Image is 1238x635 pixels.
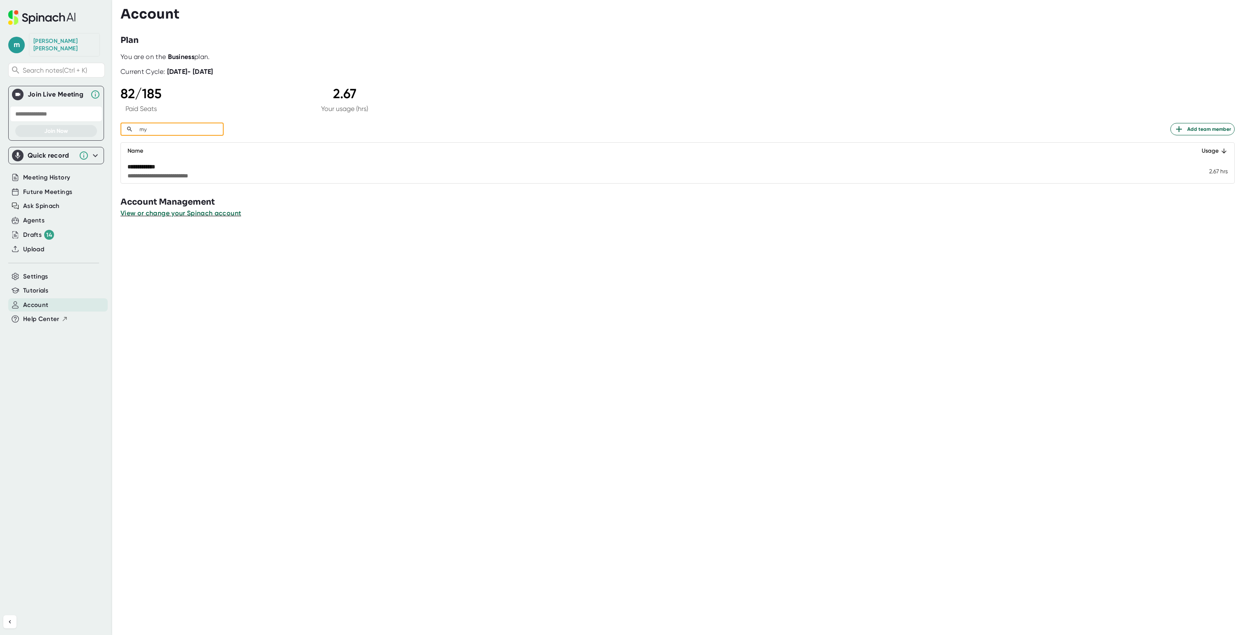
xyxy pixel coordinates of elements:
span: Add team member [1174,124,1231,134]
button: Settings [23,272,48,281]
button: Agents [23,216,45,225]
div: Quick record [12,147,100,164]
div: 14 [44,230,54,240]
h3: Account Management [120,196,1238,208]
button: Future Meetings [23,187,72,197]
button: Help Center [23,314,68,324]
div: Drafts [23,230,54,240]
b: Business [168,53,194,61]
td: 2.67 hrs [1182,159,1234,183]
div: Quick record [28,151,75,160]
div: Your usage (hrs) [321,105,368,113]
button: Drafts 14 [23,230,54,240]
button: Join Now [15,125,97,137]
span: Join Now [44,127,68,135]
div: Paid Seats [120,105,161,113]
input: Search by name or email... [136,125,224,134]
span: View or change your Spinach account [120,209,241,217]
div: Join Live Meeting [28,90,86,99]
button: Add team member [1170,123,1235,135]
img: Join Live Meeting [14,90,22,99]
button: Ask Spinach [23,201,60,211]
span: Search notes (Ctrl + K) [23,66,102,74]
button: Account [23,300,48,310]
button: Tutorials [23,286,48,295]
div: 82 / 185 [120,86,161,102]
div: Join Live MeetingJoin Live Meeting [12,86,100,103]
h3: Plan [120,34,139,47]
div: You are on the plan. [120,53,1235,61]
button: Meeting History [23,173,70,182]
div: Name [128,146,1176,156]
span: Help Center [23,314,59,324]
div: Usage [1189,146,1228,156]
div: Myriam Martin [33,38,95,52]
div: Current Cycle: [120,68,213,76]
span: m [8,37,25,53]
button: Collapse sidebar [3,615,17,628]
b: [DATE] - [DATE] [167,68,213,76]
button: Upload [23,245,44,254]
div: 2.67 [321,86,368,102]
h3: Account [120,6,180,22]
button: View or change your Spinach account [120,208,241,218]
